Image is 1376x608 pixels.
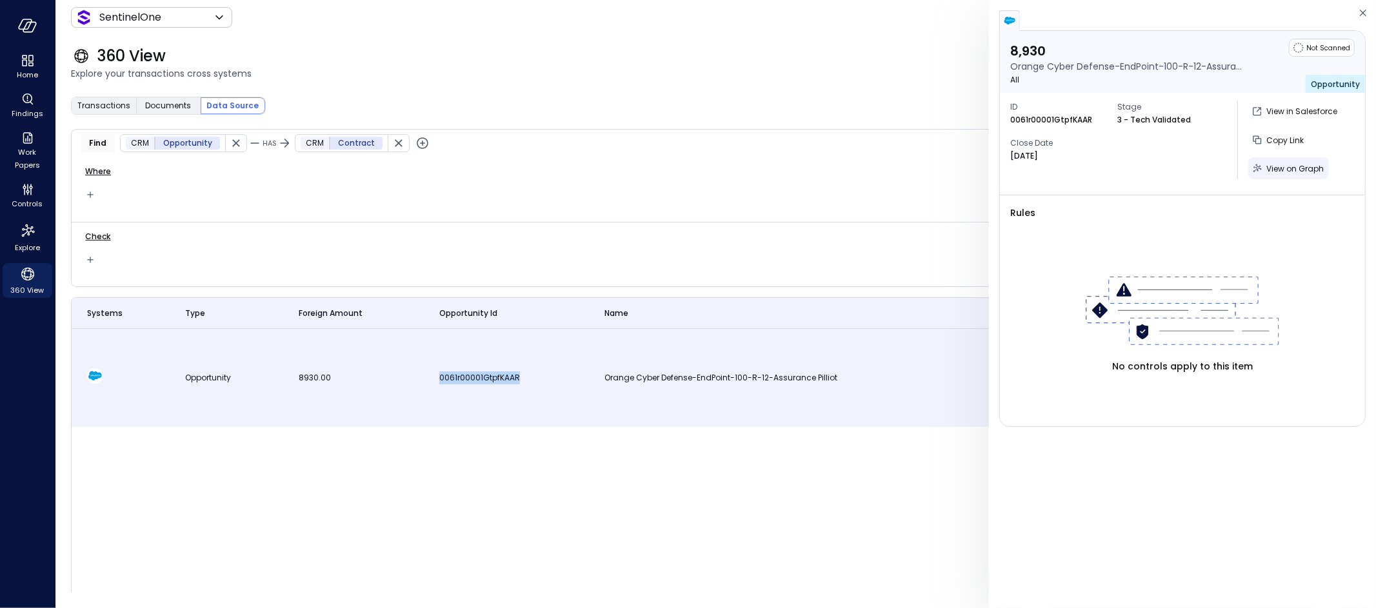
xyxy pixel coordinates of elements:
div: Explore [3,219,52,255]
div: Not Scanned [1289,39,1355,57]
div: 360 View [3,263,52,298]
img: salesforce [1003,14,1016,27]
span: Transactions [77,99,130,112]
th: Opportunity [283,298,424,329]
span: View on Graph [1266,163,1324,174]
span: opportunity id [439,307,497,320]
span: Documents [146,99,192,112]
span: Check [86,230,111,243]
div: Home [3,52,52,83]
div: Findings [3,90,52,121]
span: Opportunity [185,372,231,383]
th: Opportunity [72,298,170,329]
th: Opportunity [424,298,589,329]
span: Find [90,137,107,150]
span: 360 View [97,46,166,66]
span: 360 View [11,284,45,297]
span: type [185,307,205,320]
span: Work Papers [8,146,47,172]
th: Opportunity [170,298,283,329]
span: Copy Link [1266,135,1304,146]
p: All [1010,74,1242,86]
button: View in Salesforce [1248,101,1342,123]
span: HAS [263,138,277,148]
span: Home [17,68,38,81]
span: Explore your transactions cross systems [71,66,1361,81]
p: 8,930 [1010,43,1242,59]
span: Where [85,165,111,178]
span: Orange Cyber Defense-EndPoint-100-R-12-Assurance Pilliot [604,372,837,383]
span: Opportunity [1311,79,1360,90]
img: Salesforce [87,368,103,384]
span: Rules [1010,206,1355,220]
span: Controls [12,197,43,210]
span: No controls apply to this item [1112,359,1253,373]
span: 0061r00001GtpfKAAR [439,372,520,383]
button: Copy Link [1248,129,1309,151]
div: Work Papers [3,129,52,173]
span: name [604,307,628,320]
span: Systems [87,307,123,320]
p: View in Salesforce [1266,105,1337,118]
span: CRM [306,137,324,150]
span: Data Source [207,99,259,112]
span: ID [1010,101,1107,113]
p: Orange Cyber Defense-EndPoint-100-R-12-Assurance Pilliot [1010,59,1242,74]
span: CRM [131,137,149,150]
span: Stage [1117,101,1214,113]
span: Findings [12,107,43,120]
p: 0061r00001GtpfKAAR [1010,113,1092,126]
img: Icon [76,10,92,25]
div: Controls [3,181,52,211]
span: Opportunity [163,137,212,150]
th: Opportunity [589,298,979,329]
span: Close Date [1010,137,1107,150]
p: SentinelOne [99,10,161,25]
span: Contract [338,137,375,150]
button: View on Graph [1248,157,1329,179]
span: Explore [15,241,40,254]
th: Opportunity [979,298,1154,329]
span: 8930.00 [299,372,331,383]
p: 3 - Tech Validated [1117,113,1191,126]
span: foreign amount [299,307,363,320]
p: [DATE] [1010,150,1038,162]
